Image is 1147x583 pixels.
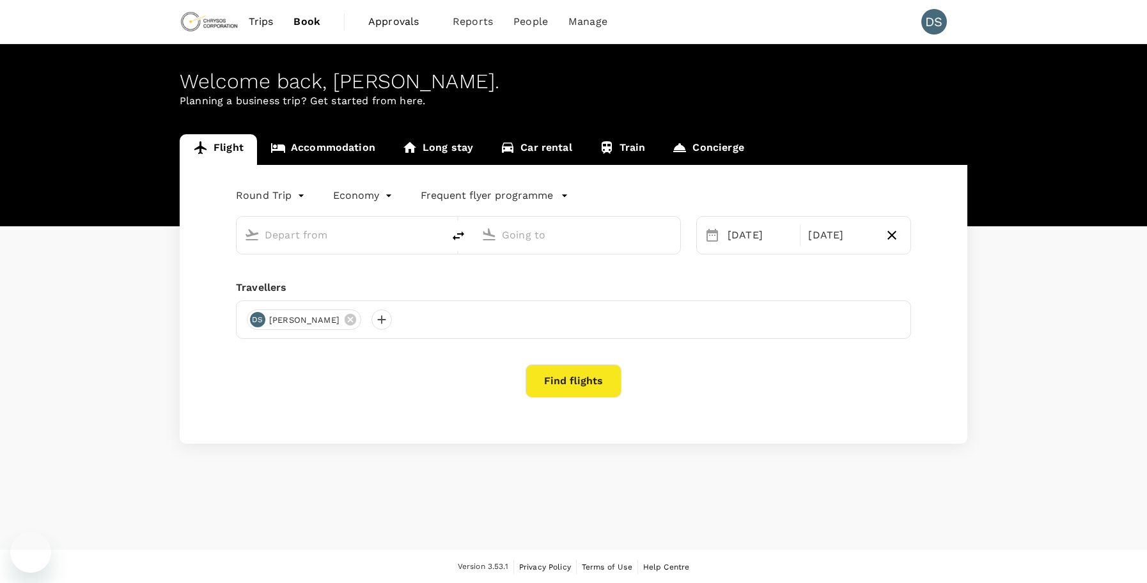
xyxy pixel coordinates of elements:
[582,560,632,574] a: Terms of Use
[659,134,757,165] a: Concierge
[519,560,571,574] a: Privacy Policy
[443,221,474,251] button: delete
[180,134,257,165] a: Flight
[487,134,586,165] a: Car rental
[180,8,238,36] img: Chrysos Corporation
[10,532,51,573] iframe: Button to launch messaging window
[921,9,947,35] div: DS
[643,560,690,574] a: Help Centre
[265,225,416,245] input: Depart from
[526,364,621,398] button: Find flights
[519,563,571,571] span: Privacy Policy
[368,14,432,29] span: Approvals
[293,14,320,29] span: Book
[453,14,493,29] span: Reports
[421,188,553,203] p: Frequent flyer programme
[803,222,878,248] div: [DATE]
[333,185,395,206] div: Economy
[236,280,911,295] div: Travellers
[568,14,607,29] span: Manage
[421,188,568,203] button: Frequent flyer programme
[247,309,361,330] div: DS[PERSON_NAME]
[643,563,690,571] span: Help Centre
[722,222,797,248] div: [DATE]
[434,233,437,236] button: Open
[582,563,632,571] span: Terms of Use
[671,233,674,236] button: Open
[513,14,548,29] span: People
[249,14,274,29] span: Trips
[502,225,653,245] input: Going to
[586,134,659,165] a: Train
[257,134,389,165] a: Accommodation
[236,185,308,206] div: Round Trip
[250,312,265,327] div: DS
[389,134,487,165] a: Long stay
[180,70,967,93] div: Welcome back , [PERSON_NAME] .
[261,314,347,327] span: [PERSON_NAME]
[180,93,967,109] p: Planning a business trip? Get started from here.
[458,561,508,573] span: Version 3.53.1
